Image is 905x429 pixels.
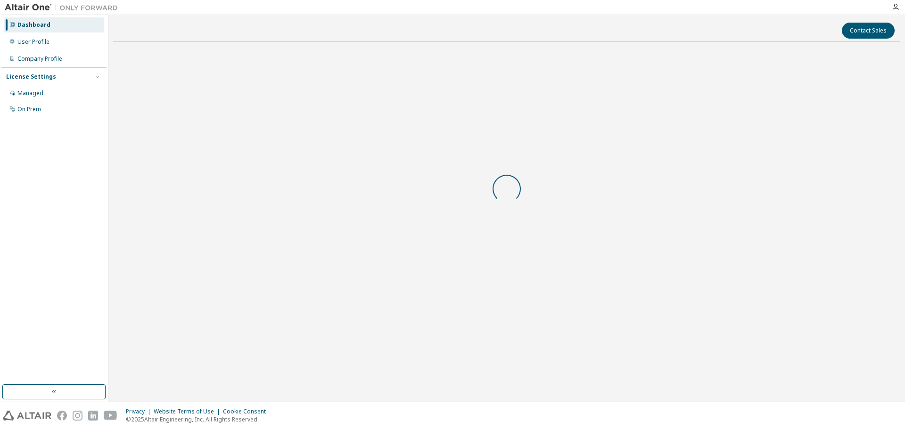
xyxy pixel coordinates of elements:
img: linkedin.svg [88,411,98,421]
img: youtube.svg [104,411,117,421]
p: © 2025 Altair Engineering, Inc. All Rights Reserved. [126,415,271,423]
div: User Profile [17,38,49,46]
div: On Prem [17,105,41,113]
div: Privacy [126,408,154,415]
button: Contact Sales [842,23,895,39]
div: Company Profile [17,55,62,63]
div: Dashboard [17,21,50,29]
div: License Settings [6,73,56,81]
img: instagram.svg [73,411,82,421]
div: Managed [17,89,43,97]
img: facebook.svg [57,411,67,421]
div: Cookie Consent [223,408,271,415]
img: Altair One [5,3,123,12]
img: altair_logo.svg [3,411,51,421]
div: Website Terms of Use [154,408,223,415]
